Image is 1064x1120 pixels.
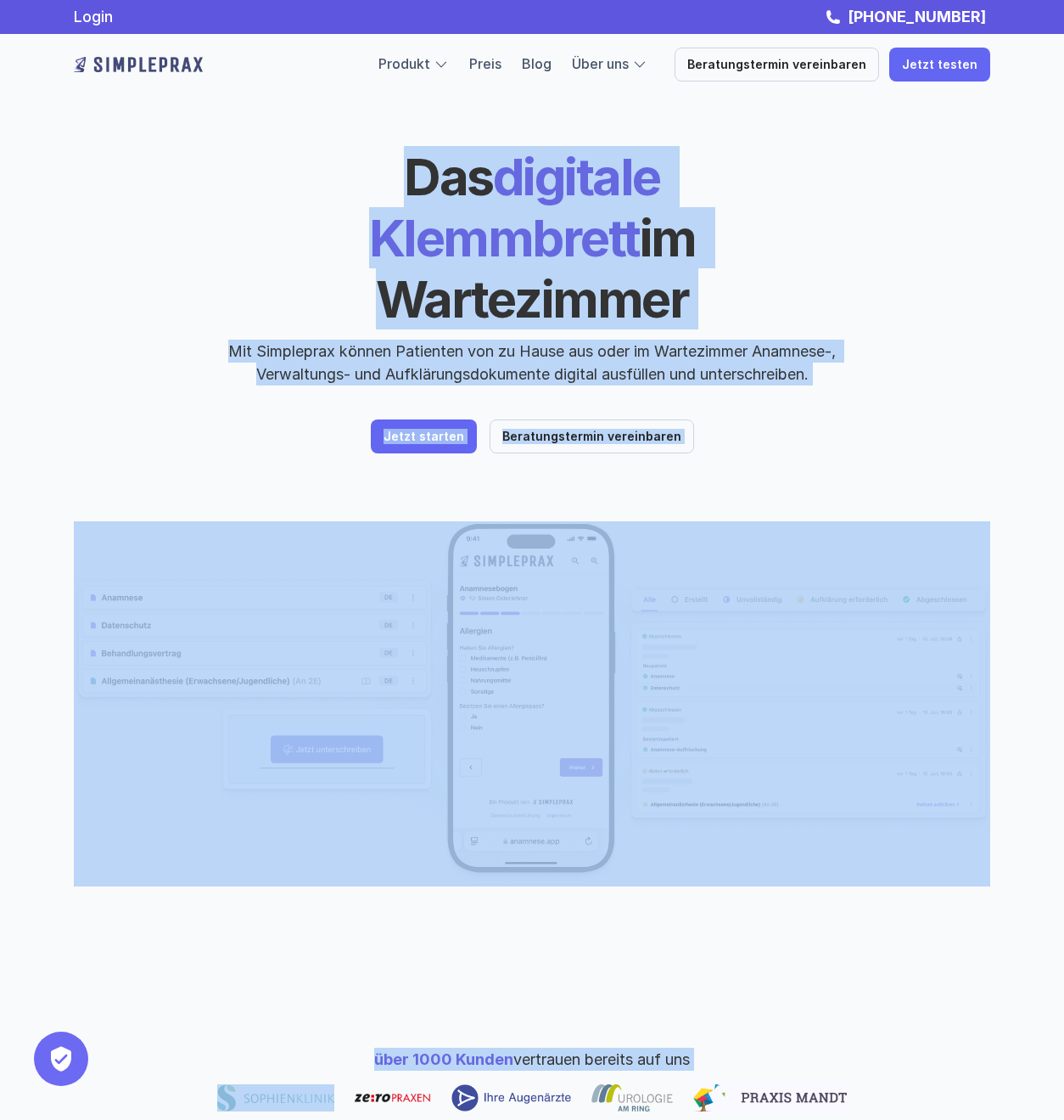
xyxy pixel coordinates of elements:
[384,430,464,444] p: Jetzt starten
[522,55,552,72] a: Blog
[404,146,493,207] span: Das
[469,55,501,72] a: Preis
[214,340,850,386] p: Mit Simpleprax können Patienten von zu Hause aus oder im Wartezimmer Anamnese-, Verwaltungs- und ...
[675,48,879,82] a: Beratungstermin vereinbaren
[371,419,477,453] a: Jetzt starten
[374,1050,513,1068] span: über 1000 Kunden
[74,521,990,886] img: Beispielscreenshots aus der Simpleprax Anwendung
[902,58,977,72] p: Jetzt testen
[378,55,430,72] a: Produkt
[687,58,866,72] p: Beratungstermin vereinbaren
[889,48,990,82] a: Jetzt testen
[376,207,705,329] span: im Wartezimmer
[502,430,681,444] p: Beratungstermin vereinbaren
[374,1048,690,1071] p: vertrauen bereits auf uns
[843,8,990,25] a: [PHONE_NUMBER]
[848,8,986,25] strong: [PHONE_NUMBER]
[490,419,694,453] a: Beratungstermin vereinbaren
[239,146,825,329] h1: digitale Klemmbrett
[74,8,113,25] a: Login
[572,55,629,72] a: Über uns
